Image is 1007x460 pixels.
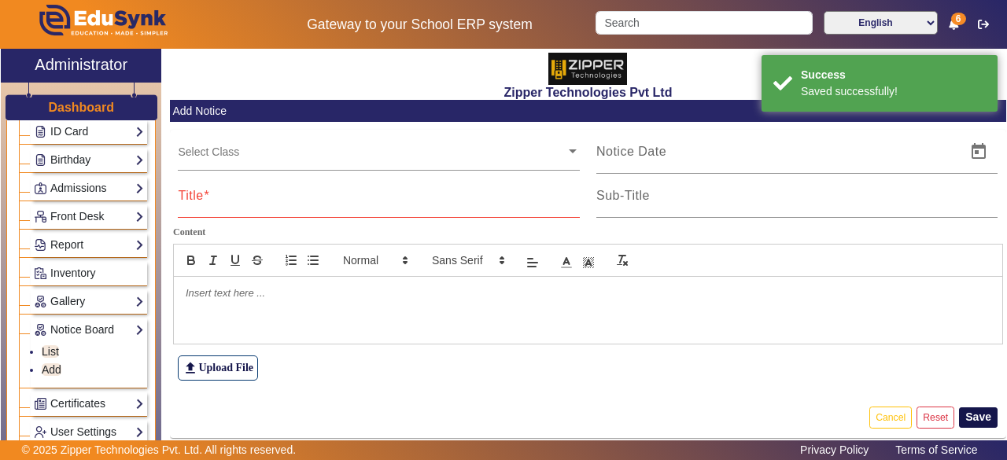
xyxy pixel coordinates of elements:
input: Search [596,11,813,35]
button: Cancel [869,407,912,428]
span: 6 [951,13,966,25]
span: Inventory [50,267,96,279]
h3: Dashboard [48,100,114,115]
button: Reset [917,407,954,428]
p: © 2025 Zipper Technologies Pvt. Ltd. All rights reserved. [22,442,297,458]
mat-icon: file_upload [183,360,198,376]
a: Administrator [1,49,161,83]
button: bold [180,251,202,270]
button: clean [611,251,633,270]
img: Inventory.png [35,267,46,279]
label: Upload File [178,355,258,381]
div: Success [801,67,986,83]
h2: Zipper Technologies Pvt Ltd [170,85,1006,100]
button: italic [202,251,224,270]
input: Title [178,193,580,212]
input: Notice Date [596,142,957,161]
button: strike [246,251,268,270]
mat-label: Sub-Title [596,189,650,202]
a: Terms of Service [887,440,985,460]
h2: Administrator [35,55,127,74]
input: Sub-Title [596,193,998,212]
img: 36227e3f-cbf6-4043-b8fc-b5c5f2957d0a [548,53,627,85]
a: List [42,345,59,358]
button: list: bullet [302,251,324,270]
a: Inventory [34,264,144,282]
button: underline [224,251,246,270]
div: Saved successfully! [801,83,986,100]
a: Add [42,363,61,376]
a: Dashboard [47,99,115,116]
button: Open calendar [960,133,998,171]
mat-card-header: Add Notice [170,100,1006,122]
label: Content [173,226,1003,239]
a: Privacy Policy [792,440,876,460]
mat-label: Title [178,189,203,202]
button: Save [959,407,998,428]
h5: Gateway to your School ERP system [260,17,579,33]
button: list: ordered [280,251,302,270]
